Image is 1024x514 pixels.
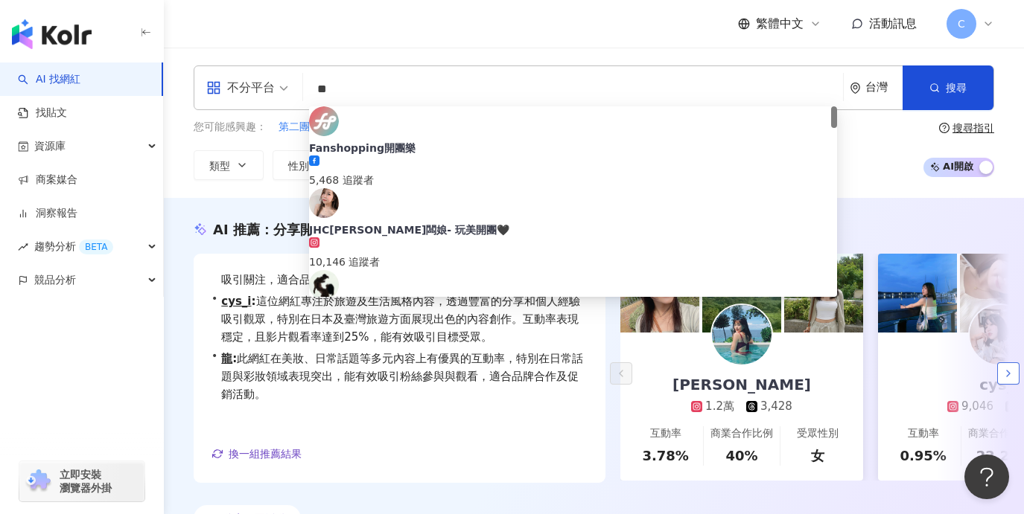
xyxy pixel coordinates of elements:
[206,76,275,100] div: 不分平台
[221,292,588,346] span: 這位網紅專注於旅遊及生活風格內容，透過豐富的分享和個人經驗吸引觀眾，特別在日本及臺灣旅遊方面展現出色的內容創作。互動率表現穩定，且影片觀看率達到25%，能有效吸引目標受眾。
[288,160,309,172] span: 性別
[309,106,339,136] img: KOL Avatar
[878,254,957,333] img: post-image
[760,399,792,414] div: 3,428
[658,374,826,395] div: [PERSON_NAME]
[278,119,311,135] button: 第二團
[850,83,861,94] span: environment
[221,295,251,308] a: cys_i
[705,399,734,414] div: 1.2萬
[194,120,267,135] span: 您可能感興趣：
[865,81,903,94] div: 台灣
[221,350,588,403] span: 此網紅在美妝、日常話題等多元內容上有優異的互動率，特別在日常話題與彩妝領域表現突出，能有效吸引粉絲參與與觀看，適合品牌合作及促銷活動。
[60,468,112,495] span: 立即安裝 瀏覽器外掛
[946,82,967,94] span: 搜尋
[908,426,939,441] div: 互動率
[34,129,66,163] span: 資源庫
[903,65,993,110] button: 搜尋
[221,352,232,365] a: 龍
[964,454,1009,499] iframe: Help Scout Beacon - Open
[309,270,339,300] img: KOL Avatar
[212,443,302,465] button: 換一組推薦結果
[232,352,237,365] span: :
[620,333,863,481] a: [PERSON_NAME]1.2萬3,428互動率3.78%商業合作比例40%受眾性別女
[212,350,588,403] div: •
[18,173,77,187] a: 商案媒合
[12,19,92,49] img: logo
[939,123,950,133] span: question-circle
[642,446,688,465] div: 3.78%
[273,150,343,180] button: 性別
[756,16,804,32] span: 繁體中文
[229,448,302,460] span: 換一組推薦結果
[309,254,837,270] div: 10,146 追蹤者
[309,222,837,237] div: JHC[PERSON_NAME]闆娘- 玩美開團🖤
[273,222,394,237] span: 分享開團經驗的網紅
[18,72,80,87] a: searchAI 找網紅
[18,106,67,121] a: 找貼文
[34,263,76,297] span: 競品分析
[869,16,917,30] span: 活動訊息
[309,141,837,155] div: Fanshopping開團樂
[194,150,264,180] button: 類型
[24,469,53,493] img: chrome extension
[900,446,946,465] div: 0.95%
[710,426,773,441] div: 商業合作比例
[811,446,824,465] div: 女
[309,188,339,218] img: KOL Avatar
[34,230,113,263] span: 趨勢分析
[18,206,77,221] a: 洞察報告
[712,305,772,364] img: KOL Avatar
[209,160,230,172] span: 類型
[213,220,394,239] div: AI 推薦 ：
[309,172,837,188] div: 5,468 追蹤者
[797,426,839,441] div: 受眾性別
[252,295,256,308] span: :
[958,16,965,32] span: C
[19,461,144,501] a: chrome extension立即安裝 瀏覽器外掛
[212,292,588,346] div: •
[650,426,681,441] div: 互動率
[961,399,993,414] div: 9,046
[725,446,757,465] div: 40%
[953,122,994,134] div: 搜尋指引
[976,446,1023,465] div: 22.2%
[206,80,221,95] span: appstore
[18,242,28,252] span: rise
[279,120,310,135] span: 第二團
[79,240,113,254] div: BETA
